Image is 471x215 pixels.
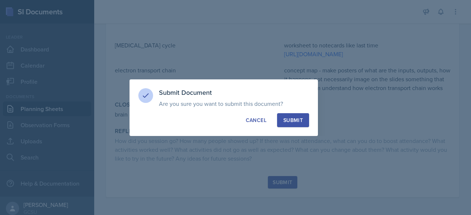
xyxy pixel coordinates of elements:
p: Are you sure you want to submit this document? [159,100,309,107]
button: Cancel [240,113,273,127]
button: Submit [277,113,309,127]
h3: Submit Document [159,88,309,97]
div: Cancel [246,117,266,124]
div: Submit [283,117,303,124]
